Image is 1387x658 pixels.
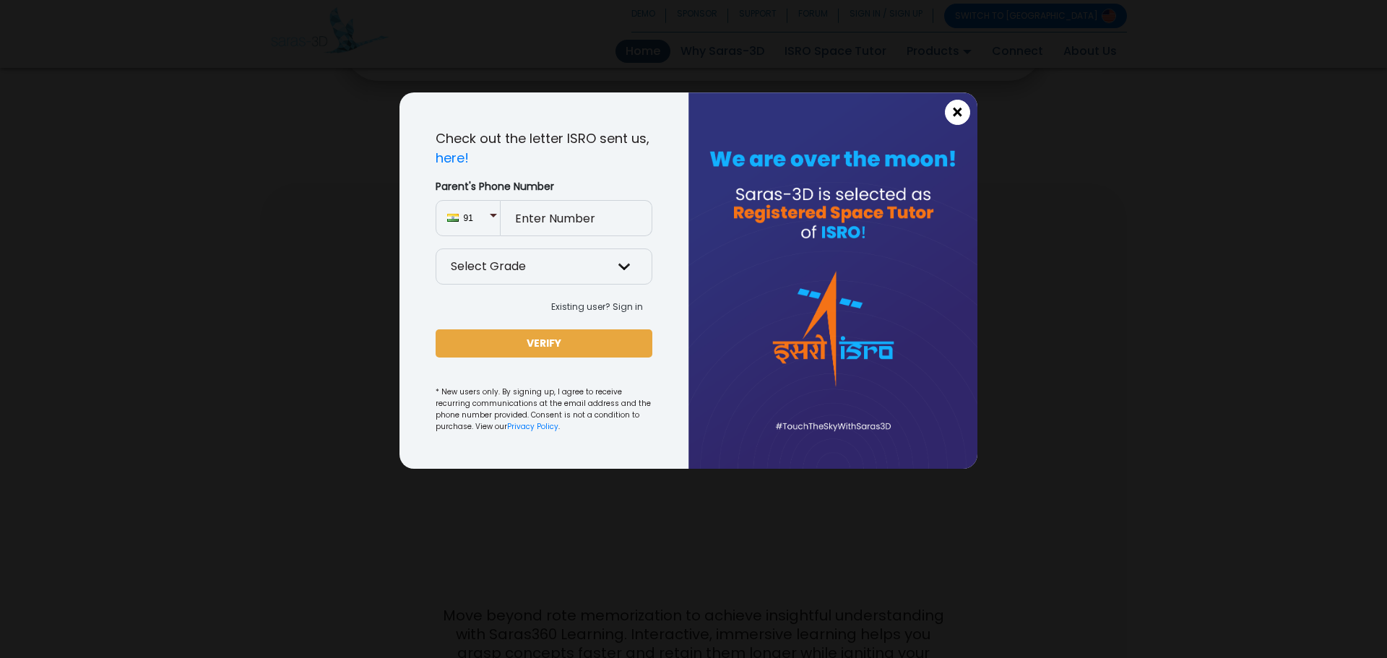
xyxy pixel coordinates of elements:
input: Enter Number [501,200,652,236]
a: here! [436,149,469,167]
button: Close [945,100,970,125]
small: * New users only. By signing up, I agree to receive recurring communications at the email address... [436,386,652,433]
button: Existing user? Sign in [542,296,652,318]
label: Parent's Phone Number [436,179,652,194]
button: VERIFY [436,329,652,358]
span: 91 [464,212,489,225]
a: Privacy Policy [507,421,558,432]
span: × [951,103,964,122]
p: Check out the letter ISRO sent us, [436,129,652,168]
